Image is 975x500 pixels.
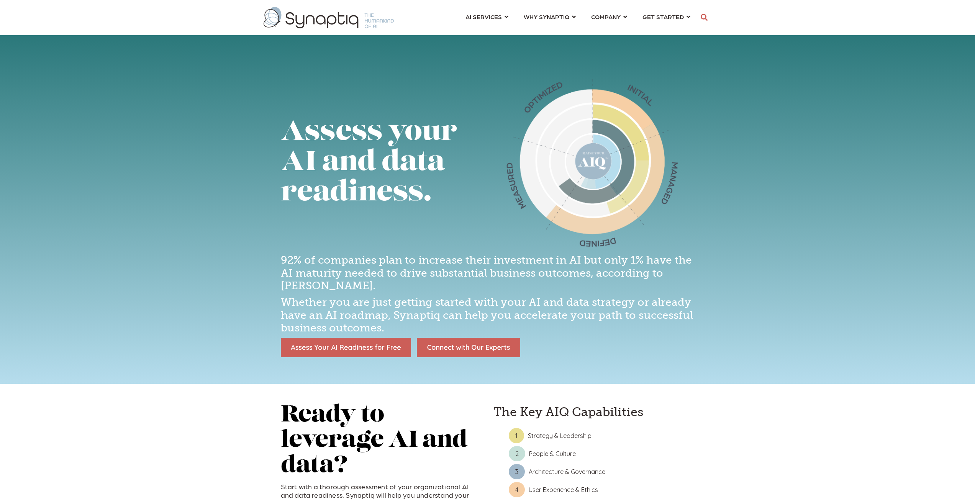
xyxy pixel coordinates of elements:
span: WHY SYNAPTIQ [524,11,569,22]
img: Connect with Our Experts [417,338,520,357]
span: GET STARTED [642,11,684,22]
h1: Assess your AI and data readiness. [281,118,482,209]
li: User Experience & Ethics [509,485,695,495]
a: GET STARTED [642,10,690,24]
nav: menu [458,4,698,31]
img: Assess Your AI Readiness for Free [281,338,411,357]
span: AI SERVICES [465,11,502,22]
a: WHY SYNAPTIQ [524,10,576,24]
a: AI SERVICES [465,10,508,24]
h4: Whether you are just getting started with your AI and data strategy or already have an AI roadmap... [281,296,695,334]
span: COMPANY [591,11,621,22]
a: COMPANY [591,10,627,24]
img: synaptiq logo-1 [264,7,394,28]
h2: Ready to leverage AI and data? [281,403,482,479]
img: AIQ-Wheel_nolegend-tinified [493,77,694,247]
li: Architecture & Governance [509,467,695,477]
li: Strategy & Leadership [509,431,695,441]
li: People & Culture [509,449,695,459]
h4: 92% of companies plan to increase their investment in AI but only 1% have the AI maturity needed ... [281,254,695,292]
h3: The Key AIQ Capabilities [493,404,695,420]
